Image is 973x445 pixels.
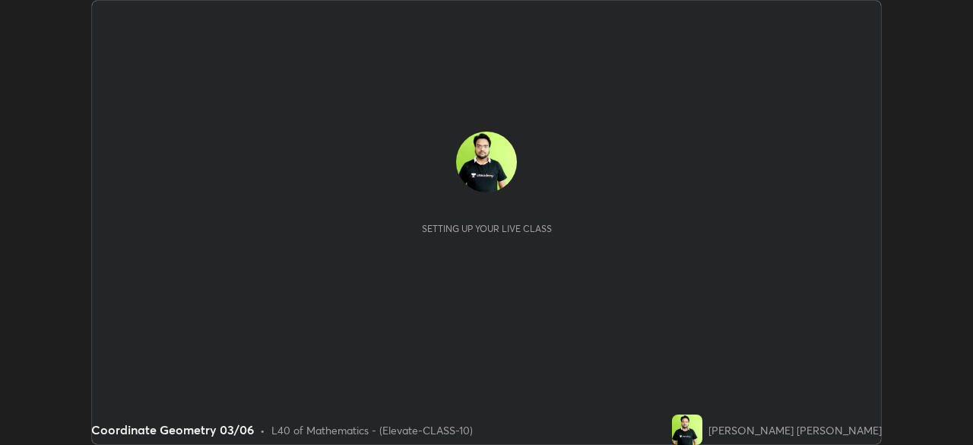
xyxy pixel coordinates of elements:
[260,422,265,438] div: •
[91,421,254,439] div: Coordinate Geometry 03/06
[672,415,702,445] img: e4ec1320ab734f459035676c787235b3.jpg
[456,132,517,192] img: e4ec1320ab734f459035676c787235b3.jpg
[708,422,882,438] div: [PERSON_NAME] [PERSON_NAME]
[271,422,473,438] div: L40 of Mathematics - (Elevate-CLASS-10)
[422,223,552,234] div: Setting up your live class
